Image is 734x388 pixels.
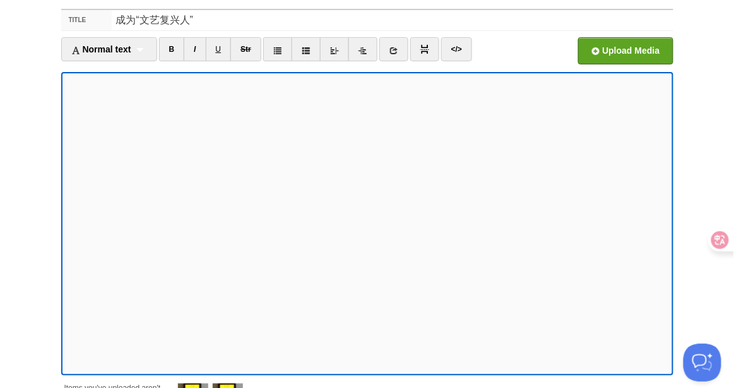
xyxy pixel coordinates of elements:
[684,344,721,382] iframe: Help Scout Beacon - Open
[441,37,472,61] a: </>
[420,45,429,54] img: pagebreak-icon.png
[159,37,185,61] a: B
[206,37,232,61] a: U
[230,37,261,61] a: Str
[240,45,251,54] del: Str
[61,10,112,30] label: Title
[71,44,131,54] span: Normal text
[184,37,206,61] a: I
